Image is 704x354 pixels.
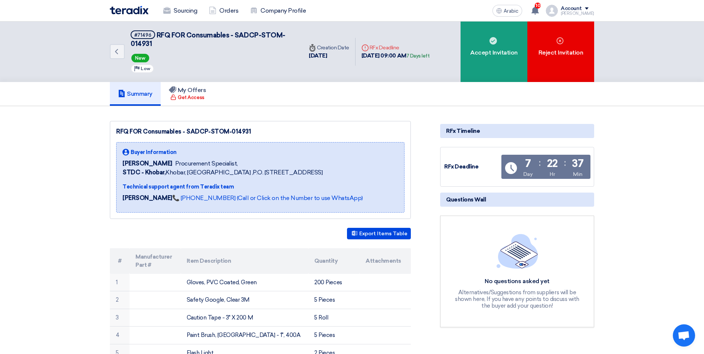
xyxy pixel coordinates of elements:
span: Arabic [504,9,518,14]
button: Arabic [492,5,522,17]
td: 5 Roll [308,309,360,327]
div: Open chat [673,324,695,347]
font: RFx Deadline [361,45,399,51]
td: 2 [110,291,130,309]
td: 5 Pieces [308,327,360,344]
font: Reject Invitation [538,48,583,57]
font: Sourcing [174,6,197,15]
th: Attachments [360,248,411,274]
div: 22 [547,158,558,169]
font: Khobar, [GEOGRAPHIC_DATA] ,P.O. [STREET_ADDRESS] [122,169,322,176]
div: RFx Deadline [444,163,500,171]
div: 37 [572,158,583,169]
a: Orders [203,3,244,19]
div: [DATE] [309,52,349,60]
div: 7 [525,158,531,169]
font: Orders [219,6,238,15]
span: RFQ FOR Consumables - SADCP-STOM-014931 [131,31,285,48]
font: Get Access [178,94,204,101]
img: Teradix logo [110,6,148,14]
div: [PERSON_NAME] [561,12,594,16]
div: #71496 [134,33,151,37]
td: 3 [110,309,130,327]
font: Accept Invitation [470,48,518,57]
font: Safety Google, Clear 3M [187,296,249,303]
div: 7 Days left [406,52,430,60]
font: Company Profile [261,6,306,15]
div: Account [561,6,582,12]
div: Technical support agent from Teradix team [122,183,363,191]
b: STDC - Khobar, [122,169,166,176]
div: : [539,156,541,170]
th: Quantity [308,248,360,274]
img: empty_state_list.svg [497,234,538,269]
a: Summary [110,82,161,106]
font: Paint Brush, [GEOGRAPHIC_DATA] - 1", 400A [187,332,300,338]
div: No questions asked yet [454,278,580,285]
div: Hr [550,170,555,178]
div: RFQ FOR Consumables - SADCP-STOM-014931 [116,127,405,136]
img: profile_test.png [546,5,558,17]
font: My Offers [178,86,206,94]
a: Sourcing [157,3,203,19]
span: Low [141,66,150,71]
div: Alternatives/Suggestions from suppliers will be shown here, If you have any points to discuss wit... [454,289,580,309]
span: 10 [535,3,541,9]
a: My Offers Get Access [161,82,215,106]
font: Summary [127,90,153,97]
span: [PERSON_NAME] [122,159,172,168]
font: Creation Date [309,45,349,51]
button: Export Items Table [347,228,411,239]
span: Buyer Information [131,148,177,156]
div: Min [573,170,583,178]
div: : [564,156,566,170]
span: Procurement Specialist, [175,159,238,168]
a: 📞 [PHONE_NUMBER] (Call or Click on the Number to use WhatsApp) [172,194,363,201]
th: Item Description [181,248,309,274]
td: 200 Pieces [308,274,360,291]
strong: [PERSON_NAME] [122,194,172,201]
font: Gloves, PVC Coated, Green [187,279,257,286]
font: Questions Wall [446,196,486,203]
font: [DATE] 09:00 AM [361,52,406,59]
th: # [110,248,130,274]
h5: RFQ FOR Consumables - SADCP-STOM-014931 [131,30,294,49]
td: 1 [110,274,130,291]
div: RFx Timeline [440,124,594,138]
td: 4 [110,327,130,344]
span: New [131,54,149,62]
td: 5 Pieces [308,291,360,309]
font: Export Items Table [359,230,407,237]
font: Caution Tape - 3" X 200 M [187,314,253,321]
div: Day [523,170,533,178]
th: Manufacturer Part # [130,248,181,274]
